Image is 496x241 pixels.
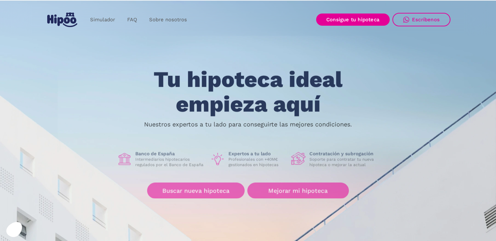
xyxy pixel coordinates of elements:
p: Nuestros expertos a tu lado para conseguirte las mejores condiciones. [144,122,352,127]
a: home [46,10,79,30]
p: Profesionales con +40M€ gestionados en hipotecas [228,157,286,168]
h1: Contratación y subrogación [309,151,379,157]
a: Buscar nueva hipoteca [147,183,245,199]
p: Soporte para contratar tu nueva hipoteca o mejorar la actual [309,157,379,168]
h1: Tu hipoteca ideal empieza aquí [120,68,376,117]
a: Consigue tu hipoteca [316,14,390,26]
p: Intermediarios hipotecarios regulados por el Banco de España [135,157,205,168]
a: Sobre nosotros [143,13,193,26]
a: Simulador [84,13,121,26]
a: Mejorar mi hipoteca [247,183,349,199]
div: Escríbenos [412,17,440,23]
h1: Banco de España [135,151,205,157]
h1: Expertos a tu lado [228,151,286,157]
a: FAQ [121,13,143,26]
a: Escríbenos [392,13,450,26]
